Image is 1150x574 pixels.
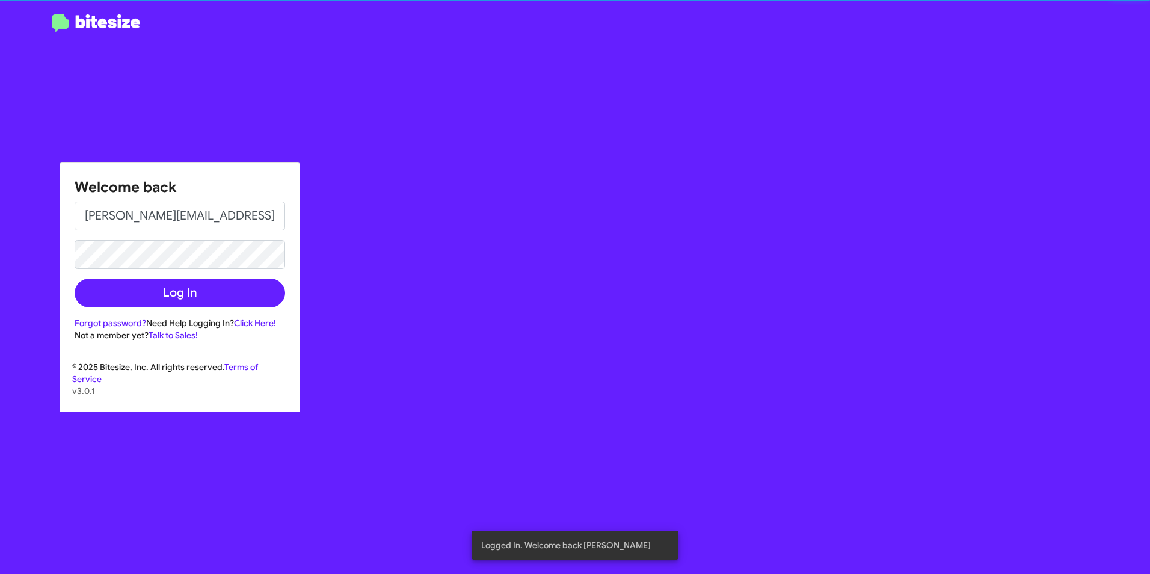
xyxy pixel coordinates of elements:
a: Click Here! [234,318,276,329]
a: Terms of Service [72,362,258,384]
a: Talk to Sales! [149,330,198,341]
a: Forgot password? [75,318,146,329]
button: Log In [75,279,285,307]
div: Not a member yet? [75,329,285,341]
h1: Welcome back [75,177,285,197]
div: © 2025 Bitesize, Inc. All rights reserved. [60,361,300,412]
span: Logged In. Welcome back [PERSON_NAME] [481,539,651,551]
input: Email address [75,202,285,230]
div: Need Help Logging In? [75,317,285,329]
p: v3.0.1 [72,385,287,397]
